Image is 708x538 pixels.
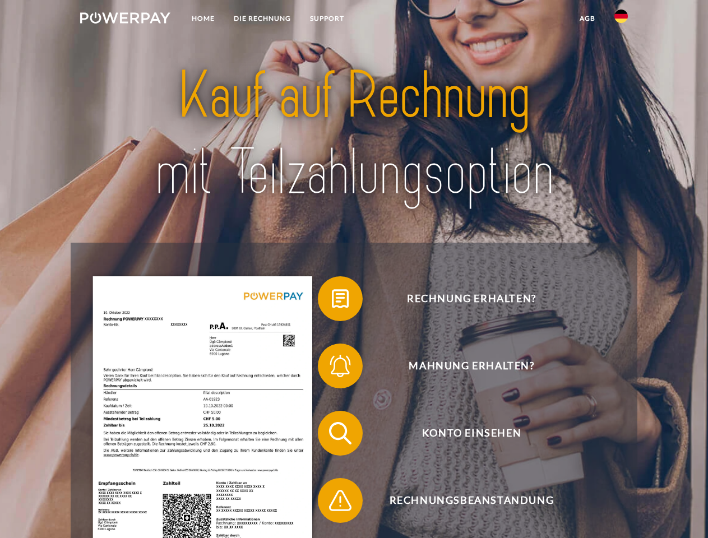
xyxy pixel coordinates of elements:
button: Rechnungsbeanstandung [318,478,609,523]
a: agb [570,8,605,29]
a: DIE RECHNUNG [224,8,300,29]
span: Mahnung erhalten? [334,344,609,388]
span: Rechnung erhalten? [334,276,609,321]
a: SUPPORT [300,8,354,29]
img: logo-powerpay-white.svg [80,12,170,24]
a: Home [182,8,224,29]
img: title-powerpay_de.svg [107,54,601,215]
button: Rechnung erhalten? [318,276,609,321]
button: Mahnung erhalten? [318,344,609,388]
img: qb_bell.svg [326,352,354,380]
img: de [614,10,628,23]
img: qb_bill.svg [326,285,354,313]
img: qb_warning.svg [326,486,354,514]
span: Konto einsehen [334,411,609,456]
img: qb_search.svg [326,419,354,447]
span: Rechnungsbeanstandung [334,478,609,523]
button: Konto einsehen [318,411,609,456]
